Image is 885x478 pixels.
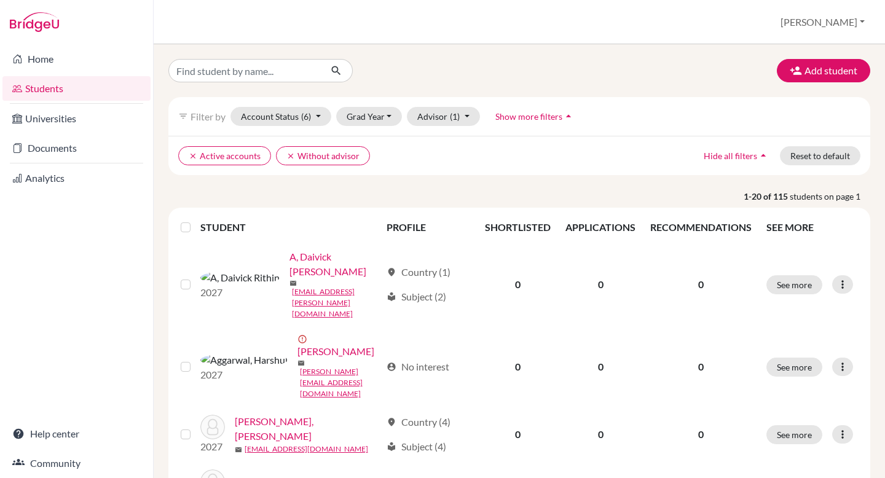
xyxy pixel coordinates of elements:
[2,421,151,446] a: Help center
[558,407,643,462] td: 0
[2,166,151,190] a: Analytics
[766,275,822,294] button: See more
[387,362,396,372] span: account_circle
[336,107,403,126] button: Grad Year
[387,439,446,454] div: Subject (4)
[200,285,280,300] p: 2027
[558,213,643,242] th: APPLICATIONS
[478,407,558,462] td: 0
[200,415,225,439] img: Ahamed Meeran, Fahmitha Fatima
[200,213,380,242] th: STUDENT
[200,270,280,285] img: A, Daivick Rithin
[387,359,449,374] div: No interest
[387,265,450,280] div: Country (1)
[168,59,321,82] input: Find student by name...
[790,190,870,203] span: students on page 1
[485,107,585,126] button: Show more filtersarrow_drop_up
[387,442,396,452] span: local_library
[780,146,860,165] button: Reset to default
[650,277,752,292] p: 0
[300,366,382,399] a: [PERSON_NAME][EMAIL_ADDRESS][DOMAIN_NAME]
[289,280,297,287] span: mail
[189,152,197,160] i: clear
[289,249,382,279] a: A, Daivick [PERSON_NAME]
[704,151,757,161] span: Hide all filters
[775,10,870,34] button: [PERSON_NAME]
[297,334,310,344] span: error_outline
[478,213,558,242] th: SHORTLISTED
[379,213,478,242] th: PROFILE
[387,289,446,304] div: Subject (2)
[200,367,288,382] p: 2027
[495,111,562,122] span: Show more filters
[2,76,151,101] a: Students
[650,359,752,374] p: 0
[178,111,188,121] i: filter_list
[766,425,822,444] button: See more
[387,415,450,429] div: Country (4)
[235,414,382,444] a: [PERSON_NAME], [PERSON_NAME]
[10,12,59,32] img: Bridge-U
[191,111,226,122] span: Filter by
[693,146,780,165] button: Hide all filtersarrow_drop_up
[407,107,480,126] button: Advisor(1)
[286,152,295,160] i: clear
[478,242,558,327] td: 0
[759,213,865,242] th: SEE MORE
[297,359,305,367] span: mail
[757,149,769,162] i: arrow_drop_up
[200,439,225,454] p: 2027
[744,190,790,203] strong: 1-20 of 115
[766,358,822,377] button: See more
[562,110,575,122] i: arrow_drop_up
[650,427,752,442] p: 0
[387,267,396,277] span: location_on
[292,286,382,319] a: [EMAIL_ADDRESS][PERSON_NAME][DOMAIN_NAME]
[558,327,643,407] td: 0
[235,446,242,453] span: mail
[2,106,151,131] a: Universities
[200,353,288,367] img: Aggarwal, Harshul
[450,111,460,122] span: (1)
[301,111,311,122] span: (6)
[387,292,396,302] span: local_library
[245,444,368,455] a: [EMAIL_ADDRESS][DOMAIN_NAME]
[643,213,759,242] th: RECOMMENDATIONS
[478,327,558,407] td: 0
[297,344,374,359] a: [PERSON_NAME]
[777,59,870,82] button: Add student
[2,136,151,160] a: Documents
[2,451,151,476] a: Community
[558,242,643,327] td: 0
[387,417,396,427] span: location_on
[276,146,370,165] button: clearWithout advisor
[230,107,331,126] button: Account Status(6)
[178,146,271,165] button: clearActive accounts
[2,47,151,71] a: Home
